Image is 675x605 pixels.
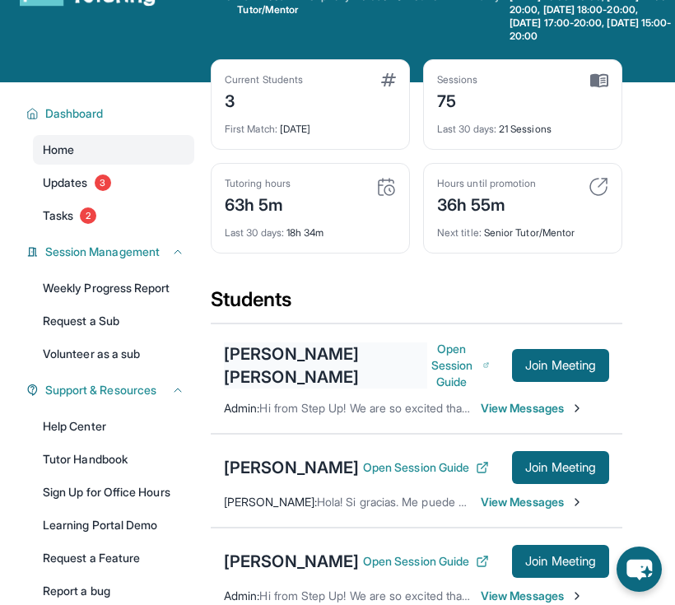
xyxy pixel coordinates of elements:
a: Learning Portal Demo [33,510,194,540]
a: Tasks2 [33,201,194,230]
div: 21 Sessions [437,113,608,136]
span: View Messages [481,400,584,417]
span: [PERSON_NAME] : [224,495,317,509]
span: Join Meeting [525,361,596,370]
a: Help Center [33,412,194,441]
button: Open Session Guide [363,553,489,570]
a: Updates3 [33,168,194,198]
span: Last 30 days : [225,226,284,239]
span: Join Meeting [525,463,596,472]
div: 36h 55m [437,190,536,216]
button: Open Session Guide [363,459,489,476]
span: Admin : [224,401,259,415]
span: Join Meeting [525,556,596,566]
button: Open Session Guide [427,341,489,390]
div: [PERSON_NAME] [224,456,359,479]
span: Tasks [43,207,73,224]
span: Last 30 days : [437,123,496,135]
span: First Match : [225,123,277,135]
a: Weekly Progress Report [33,273,194,303]
img: card [376,177,396,197]
a: Sign Up for Office Hours [33,477,194,507]
span: Dashboard [45,105,104,122]
div: Hours until promotion [437,177,536,190]
a: Tutor Handbook [33,444,194,474]
img: card [381,73,396,86]
span: Session Management [45,244,160,260]
img: Chevron-Right [570,589,584,603]
div: [PERSON_NAME] [PERSON_NAME] [224,342,427,389]
img: Chevron-Right [570,402,584,415]
div: Current Students [225,73,303,86]
button: Join Meeting [512,451,609,484]
img: Chevron-Right [570,496,584,509]
span: Home [43,142,74,158]
span: 2 [80,207,96,224]
button: Join Meeting [512,349,609,382]
div: Senior Tutor/Mentor [437,216,608,240]
span: Admin : [224,589,259,603]
a: Volunteer as a sub [33,339,194,369]
a: Home [33,135,194,165]
span: Next title : [437,226,482,239]
img: card [590,73,608,88]
div: Tutoring hours [225,177,291,190]
div: [PERSON_NAME] [224,550,359,573]
span: View Messages [481,494,584,510]
button: Session Management [39,244,184,260]
div: Students [211,286,622,323]
button: Join Meeting [512,545,609,578]
a: Request a Feature [33,543,194,573]
div: 18h 34m [225,216,396,240]
div: Sessions [437,73,478,86]
button: chat-button [617,547,662,592]
div: 75 [437,86,478,113]
div: [DATE] [225,113,396,136]
button: Support & Resources [39,382,184,398]
button: Dashboard [39,105,184,122]
span: 3 [95,175,111,191]
span: Support & Resources [45,382,156,398]
a: Request a Sub [33,306,194,336]
div: 3 [225,86,303,113]
img: card [589,177,608,197]
span: Updates [43,175,88,191]
div: 63h 5m [225,190,291,216]
span: View Messages [481,588,584,604]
